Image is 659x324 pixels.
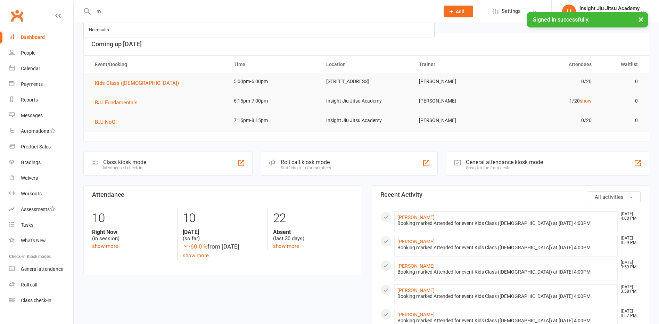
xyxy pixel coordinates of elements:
div: Class kiosk mode [103,159,146,165]
div: Booking marked Attended for event Kids Class ([DEMOGRAPHIC_DATA]) at [DATE] 4:00PM [397,220,615,226]
th: Trainer [413,56,505,73]
button: BJJ NoGi [95,118,122,126]
div: Booking marked Attended for event Kids Class ([DEMOGRAPHIC_DATA]) at [DATE] 4:00PM [397,245,615,251]
div: People [21,50,35,56]
th: Time [228,56,320,73]
button: × [635,12,647,27]
div: Payments [21,81,43,87]
a: Assessments [9,202,73,217]
td: 0/20 [505,112,598,129]
div: Great for the front desk [466,165,543,170]
div: Dashboard [21,34,45,40]
time: [DATE] 3:58 PM [617,285,640,294]
a: What's New [9,233,73,249]
time: [DATE] 3:59 PM [617,260,640,269]
td: [PERSON_NAME] [413,73,505,90]
a: Roll call [9,277,73,293]
td: 1/20 [505,93,598,109]
time: [DATE] 3:59 PM [617,236,640,245]
td: 7:15pm-8:15pm [228,112,320,129]
div: Member self check-in [103,165,146,170]
a: Waivers [9,170,73,186]
button: All activities [587,191,641,203]
h3: Recent Activity [380,191,641,198]
th: Location [320,56,412,73]
td: [PERSON_NAME] [413,112,505,129]
th: Event/Booking [89,56,228,73]
td: 0 [598,112,644,129]
a: Clubworx [8,7,26,24]
h3: Attendance [92,191,353,198]
a: Payments [9,76,73,92]
td: 0/20 [505,73,598,90]
div: Messages [21,113,43,118]
div: Workouts [21,191,42,196]
div: 22 [273,208,353,229]
a: [PERSON_NAME] [397,239,435,244]
div: Insight Jiu Jitsu Academy [579,11,640,18]
div: Assessments [21,206,55,212]
div: IJ [562,5,576,18]
td: Insight Jiu Jitsu Academy [320,93,412,109]
div: Booking marked Attended for event Kids Class ([DEMOGRAPHIC_DATA]) at [DATE] 4:00PM [397,293,615,299]
div: No results [87,25,111,35]
strong: Absent [273,229,353,235]
div: Booking marked Attended for event Kids Class ([DEMOGRAPHIC_DATA]) at [DATE] 4:00PM [397,269,615,275]
td: Insight Jiu Jitsu Academy [320,112,412,129]
div: (last 30 days) [273,229,353,242]
a: Product Sales [9,139,73,155]
div: Calendar [21,66,40,71]
div: General attendance kiosk mode [466,159,543,165]
td: 0 [598,93,644,109]
th: Attendees [505,56,598,73]
div: Staff check-in for members [281,165,331,170]
a: Tasks [9,217,73,233]
a: show more [183,252,209,259]
td: 5:00pm-6:00pm [228,73,320,90]
a: Dashboard [9,30,73,45]
div: (in session) [92,229,172,242]
button: Kids Class ([DEMOGRAPHIC_DATA]) [95,79,184,87]
a: People [9,45,73,61]
time: [DATE] 4:00 PM [617,212,640,221]
div: Reports [21,97,38,103]
h3: Coming up [DATE] [91,41,641,48]
div: 10 [92,208,172,229]
span: Signed in successfully. [533,16,590,23]
div: Insight Jiu Jitsu Academy [579,5,640,11]
div: What's New [21,238,46,243]
div: Class check-in [21,298,51,303]
th: Waitlist [598,56,644,73]
a: Automations [9,123,73,139]
div: Tasks [21,222,33,228]
td: [STREET_ADDRESS] [320,73,412,90]
a: show [580,98,592,104]
div: General attendance [21,266,63,272]
a: show more [92,243,118,249]
a: Class kiosk mode [9,293,73,308]
td: 0 [598,73,644,90]
div: Roll call kiosk mode [281,159,331,165]
input: Search... [91,7,435,16]
button: Add [444,6,473,17]
strong: [DATE] [183,229,262,235]
span: Add [456,9,464,14]
strong: Right Now [92,229,172,235]
div: Waivers [21,175,38,181]
span: All activities [595,194,624,200]
td: [PERSON_NAME] [413,93,505,109]
a: show more [273,243,299,249]
a: Calendar [9,61,73,76]
div: Gradings [21,160,41,165]
span: Kids Class ([DEMOGRAPHIC_DATA]) [95,80,179,86]
a: Workouts [9,186,73,202]
div: Product Sales [21,144,51,149]
td: 6:15pm-7:00pm [228,93,320,109]
a: [PERSON_NAME] [397,287,435,293]
a: Messages [9,108,73,123]
time: [DATE] 3:57 PM [617,309,640,318]
div: Roll call [21,282,37,287]
span: BJJ NoGi [95,119,117,125]
div: from [DATE] [183,242,262,251]
span: Settings [502,3,521,19]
